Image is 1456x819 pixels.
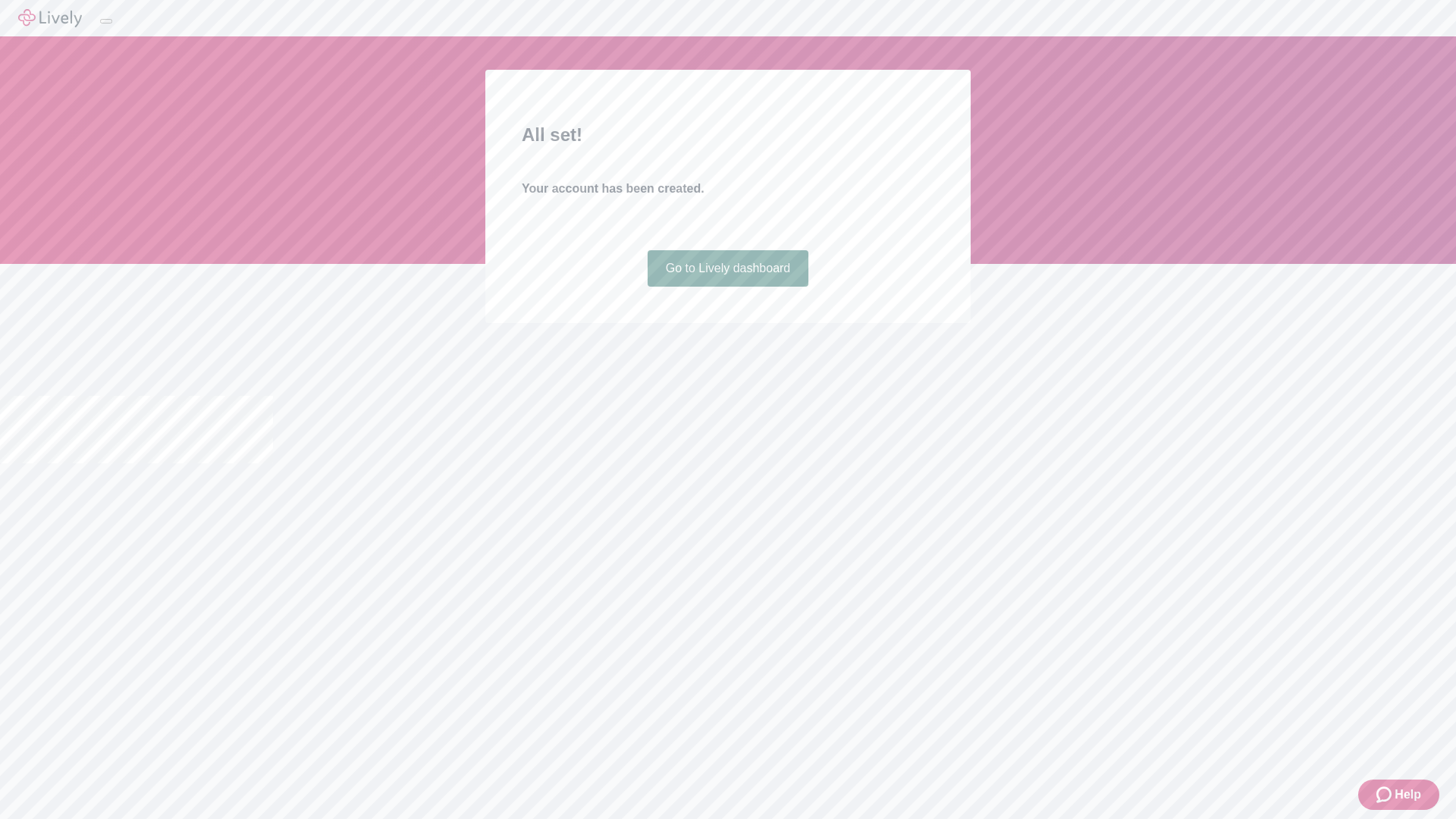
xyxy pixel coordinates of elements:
[18,9,82,27] img: Lively
[1395,786,1421,804] span: Help
[648,250,809,287] a: Go to Lively dashboard
[522,180,934,198] h4: Your account has been created.
[100,19,112,24] button: Log out
[1376,786,1395,804] svg: Zendesk support icon
[522,121,934,149] h2: All set!
[1358,780,1439,810] button: Zendesk support iconHelp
